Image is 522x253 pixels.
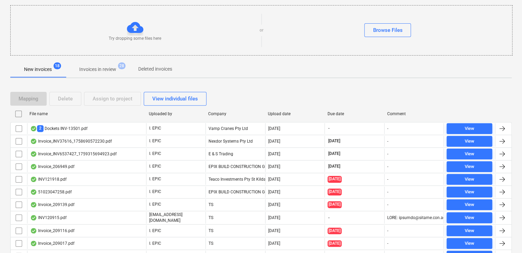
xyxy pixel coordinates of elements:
p: New invoices [24,66,52,73]
div: - [387,202,388,207]
div: [DATE] [268,126,280,131]
div: View [464,201,474,209]
div: [DATE] [268,241,280,246]
p: I. EPIC [149,228,161,234]
div: File name [29,111,143,116]
div: Company [208,111,262,116]
div: TS [205,238,265,249]
div: Comment [387,111,441,116]
div: OCR finished [30,215,37,220]
span: [DATE] [328,201,342,208]
div: Upload date [268,111,322,116]
div: - [387,177,388,182]
div: - [387,139,388,144]
div: Invoice_INV6537427_1759315694923.pdf [30,151,117,157]
div: OCR finished [30,126,37,131]
div: - [387,190,388,194]
div: OCR finished [30,138,37,144]
p: I. EPIC [149,138,161,144]
div: - [387,126,388,131]
div: View [464,214,474,222]
div: 51023047258.pdf [30,189,72,195]
p: I. EPIC [149,125,161,131]
div: View [464,188,474,196]
span: 28 [118,62,126,69]
button: View [447,186,492,197]
div: Due date [328,111,382,116]
div: OCR finished [30,164,37,169]
div: [DATE] [268,202,280,207]
div: TS [205,225,265,236]
div: Vamp Cranes Pty Ltd [205,123,265,134]
div: View [464,125,474,133]
div: [DATE] [268,164,280,169]
div: - [387,152,388,156]
div: Teaco Investments Pty St Kilda Au [205,174,265,185]
div: TS [205,199,265,210]
div: [DATE] [268,215,280,220]
p: I. EPIC [149,151,161,157]
div: View individual files [152,94,198,103]
span: [DATE] [328,228,342,234]
div: [DATE] [268,228,280,233]
div: OCR finished [30,228,37,233]
div: OCR finished [30,151,37,157]
div: - [387,164,388,169]
p: I. EPIC [149,241,161,246]
button: View [447,161,492,172]
div: Nexdor Systems Pty Ltd [205,136,265,147]
span: [DATE] [328,164,341,169]
button: Browse Files [364,23,411,37]
div: View [464,137,474,145]
p: [EMAIL_ADDRESS][DOMAIN_NAME] [149,212,203,224]
div: OCR finished [30,177,37,182]
span: - [328,125,330,131]
span: 18 [54,62,61,69]
div: Uploaded by [149,111,203,116]
p: or [260,27,263,33]
button: View [447,238,492,249]
div: Invoice_209017.pdf [30,241,74,246]
span: [DATE] [328,138,341,144]
div: E & S Trading [205,148,265,159]
div: Invoice_209116.pdf [30,228,74,233]
div: Invoice_209139.pdf [30,202,74,207]
span: - [328,215,330,221]
button: View [447,123,492,134]
div: - [387,228,388,233]
p: I. EPIC [149,189,161,195]
button: View [447,199,492,210]
div: TS [205,212,265,224]
button: View [447,212,492,223]
div: View [464,163,474,171]
p: I. EPIC [149,202,161,207]
div: Invoice_206949.pdf [30,164,74,169]
div: [DATE] [268,139,280,144]
span: [DATE] [328,240,342,247]
button: View [447,136,492,147]
p: I. EPIC [149,176,161,182]
p: Try dropping some files here [109,36,161,41]
div: OCR finished [30,241,37,246]
button: View individual files [144,92,206,106]
div: EPIX BUILD CONSTRUCTION GROUP PTY LTD [205,186,265,197]
div: OCR finished [30,202,37,207]
div: INV120915.pdf [30,215,67,220]
button: View [447,174,492,185]
p: Deleted invoices [138,65,172,73]
div: View [464,150,474,158]
div: OCR finished [30,189,37,195]
div: [DATE] [268,177,280,182]
iframe: Chat Widget [488,220,522,253]
span: [DATE] [328,189,342,195]
div: - [387,241,388,246]
div: [DATE] [268,190,280,194]
button: View [447,225,492,236]
div: Dockets INV-13501.pdf [30,125,87,132]
div: [DATE] [268,152,280,156]
div: EPIX BUILD CONSTRUCTION GROUP PTY LTD [205,161,265,172]
div: Try dropping some files hereorBrowse Files [10,5,512,56]
div: View [464,176,474,183]
div: View [464,240,474,248]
